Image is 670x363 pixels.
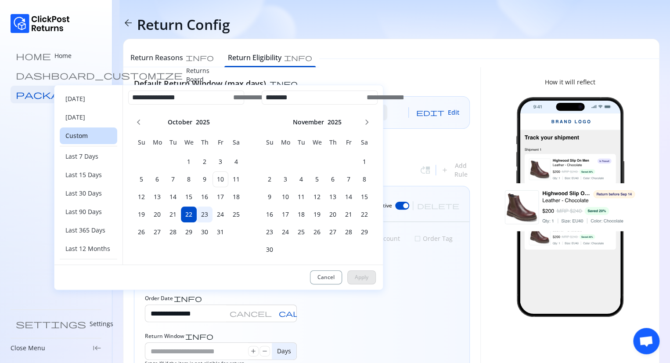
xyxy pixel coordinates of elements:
span: home [16,51,51,60]
span: remove [261,348,268,355]
h5: Default Return Window (max days) [134,78,266,89]
span: keyboard_tab_rtl [93,344,101,352]
a: package_2 Configurations [11,86,101,103]
p: Home [54,51,72,60]
span: Last 7 Days [65,152,98,160]
h6: We [181,138,197,147]
div: start_date [128,91,244,105]
p: How it will reflect [545,78,595,87]
h6: 22 [181,210,197,219]
span: October [168,118,192,127]
h6: Return Reasons [130,52,183,63]
h6: Su [262,138,277,147]
span: Last 90 Days [65,207,102,216]
h6: Sa [228,138,244,147]
span: info [185,333,213,340]
p: Days [272,343,296,359]
span: Active [376,202,392,209]
span: 2025 [328,118,342,127]
h6: Fr [341,138,357,147]
button: Order Tag [412,232,454,245]
span: dashboard_customize [16,71,183,80]
h6: Tu [293,138,309,147]
a: home Home [11,47,101,65]
h6: Th [197,138,213,147]
a: settings Settings [11,315,101,333]
span: package_2 [16,90,95,99]
span: 2025 [196,118,210,127]
p: Close Menu [11,344,45,352]
label: Order Date [145,295,202,302]
span: Last 15 Days [65,171,102,179]
p: Returns Board [186,66,209,84]
p: Settings [90,319,113,328]
p: → [249,92,256,103]
span: calendar_month [279,310,377,317]
span: Last 365 Days [65,226,105,234]
h6: Mo [277,138,293,147]
label: Return Window [145,333,213,340]
p: Order Tag [421,234,453,243]
h6: We [309,138,325,147]
a: dashboard_customize Returns Board [11,66,101,84]
button: Cancel [310,270,342,284]
h6: Return Eligibility [228,52,281,63]
button: November [291,113,326,131]
button: Edit [416,104,459,121]
span: info [174,295,202,302]
h6: Fr [213,138,228,147]
span: add [250,348,257,355]
button: 2025 [326,113,343,131]
span: Custom [65,131,88,140]
h6: Su [133,138,149,147]
span: edit [416,109,444,116]
h6: Tu [165,138,181,147]
div: Open chat [633,328,659,354]
span: [DATE] [65,94,85,103]
h4: Return Config [137,16,230,33]
h6: 23 [197,210,213,219]
img: return-image [491,97,648,317]
h6: Th [325,138,341,147]
span: chevron_right [362,117,372,127]
span: Last 12 Months [65,244,110,253]
span: [DATE] [65,113,85,121]
span: arrow_back [123,18,133,28]
span: chevron_left [133,117,144,127]
div: end_date [262,91,378,105]
span: cancel [230,310,272,317]
span: Edit [447,108,459,117]
h6: Mo [149,138,165,147]
img: Logo [11,14,70,33]
h6: Sa [357,138,372,147]
button: October [166,113,194,131]
button: 2025 [194,113,212,131]
span: info [186,54,214,61]
p: Discount [372,234,400,243]
div: Close Menukeyboard_tab_rtl [11,344,101,352]
span: Last 30 Days [65,189,102,197]
span: Cancel [317,274,335,281]
span: November [293,118,324,127]
span: info [284,54,312,61]
span: settings [16,319,86,328]
span: info [270,80,298,87]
